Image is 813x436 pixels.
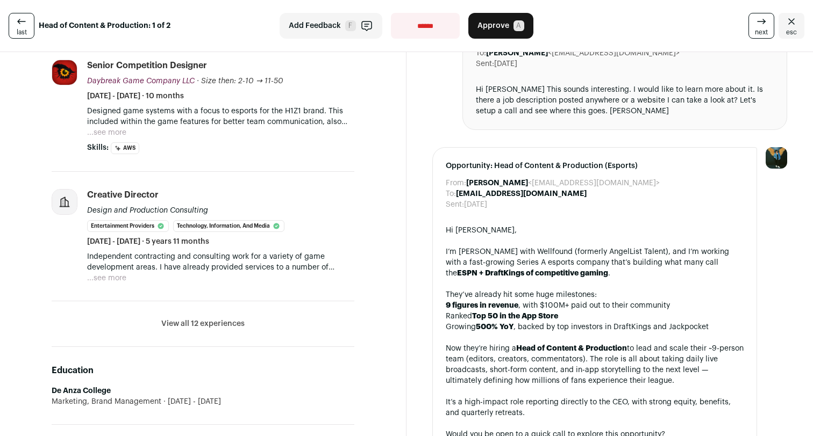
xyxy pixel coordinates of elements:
[87,91,184,101] span: [DATE] - [DATE] · 10 months
[87,236,209,247] span: [DATE] - [DATE] · 5 years 11 months
[466,179,528,187] b: [PERSON_NAME]
[9,13,34,39] a: last
[446,343,744,386] div: Now they’re hiring a to lead and scale their ~9-person team (editors, creators, commentators). Th...
[476,323,514,331] strong: 500% YoY
[516,345,627,352] strong: Head of Content & Production
[87,142,109,153] span: Skills:
[87,77,195,85] span: Daybreak Game Company LLC
[446,199,464,210] dt: Sent:
[52,60,77,85] img: f24756f839700e72da4278ec99f2046eed212a561d60424dd2e072de908f26ec
[87,127,126,138] button: ...see more
[345,20,356,31] span: F
[446,311,744,322] li: Ranked
[446,300,744,311] li: , with $100M+ paid out to their community
[779,13,804,39] a: Close
[161,396,221,407] span: [DATE] - [DATE]
[755,28,768,37] span: next
[87,189,159,201] div: Creative Director
[289,20,341,31] span: Add Feedback
[486,48,680,59] dd: <[EMAIL_ADDRESS][DOMAIN_NAME]>
[197,77,283,85] span: · Size then: 2-10 → 11-50
[87,207,208,214] span: Design and Production Consulting
[464,199,487,210] dd: [DATE]
[17,28,27,37] span: last
[87,106,354,127] p: Designed game systems with a focus to esports for the H1Z1 brand. This included within the game f...
[87,273,126,284] button: ...see more
[476,59,494,69] dt: Sent:
[111,142,139,154] li: AWS
[280,13,382,39] button: Add Feedback F
[446,178,466,188] dt: From:
[52,190,77,214] img: company-logo-placeholder-414d4e2ec0e2ddebbe968bf319fdfe5acfe0c9b87f798d344e800bc9a89632a0.png
[786,28,797,37] span: esc
[87,60,207,71] div: Senior Competition Designer
[446,161,744,171] span: Opportunity: Head of Content & Production (Esports)
[748,13,774,39] a: next
[472,313,558,320] strong: Top 50 in the App Store
[446,322,744,332] li: Growing , backed by top investors in DraftKings and Jackpocket
[52,396,354,407] div: Marketing, Brand Management
[466,178,660,188] dd: <[EMAIL_ADDRESS][DOMAIN_NAME]>
[456,190,587,198] b: [EMAIL_ADDRESS][DOMAIN_NAME]
[173,220,284,232] li: Technology, Information, and Media
[477,20,509,31] span: Approve
[87,220,169,232] li: Entertainment Providers
[161,318,245,329] button: View all 12 experiences
[446,289,744,300] div: They’ve already hit some huge milestones:
[494,59,517,69] dd: [DATE]
[514,20,524,31] span: A
[468,13,533,39] button: Approve A
[446,225,744,236] div: Hi [PERSON_NAME],
[446,246,744,279] div: I’m [PERSON_NAME] with Wellfound (formerly AngelList Talent), and I’m working with a fast-growing...
[446,302,518,309] strong: 9 figures in revenue
[457,270,608,277] strong: ESPN + DraftKings of competitive gaming
[476,84,774,117] div: Hi [PERSON_NAME] This sounds interesting. I would like to learn more about it. Is there a job des...
[486,49,548,57] b: [PERSON_NAME]
[39,20,170,31] strong: Head of Content & Production: 1 of 2
[476,48,486,59] dt: To:
[87,251,354,273] p: Independent contracting and consulting work for a variety of game development areas. I have alrea...
[766,147,787,169] img: 12031951-medium_jpg
[446,188,456,199] dt: To:
[446,397,744,418] div: It’s a high-impact role reporting directly to the CEO, with strong equity, benefits, and quarterl...
[52,364,354,377] h2: Education
[52,387,111,395] strong: De Anza College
